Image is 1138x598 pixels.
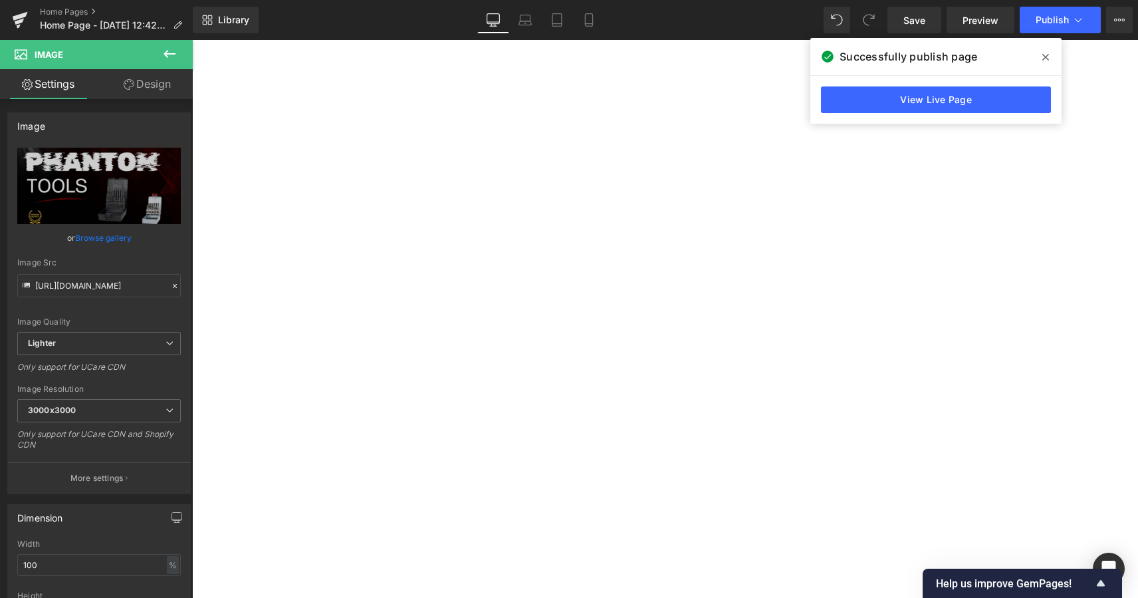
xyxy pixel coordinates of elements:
[1106,7,1133,33] button: More
[963,13,998,27] span: Preview
[17,113,45,132] div: Image
[17,539,181,549] div: Width
[477,7,509,33] a: Desktop
[17,362,181,381] div: Only support for UCare CDN
[903,13,925,27] span: Save
[28,405,76,415] b: 3000x3000
[35,49,63,60] span: Image
[17,505,63,523] div: Dimension
[17,384,181,394] div: Image Resolution
[855,7,882,33] button: Redo
[193,7,259,33] a: New Library
[1036,15,1069,25] span: Publish
[75,226,132,249] a: Browse gallery
[17,554,181,576] input: auto
[40,7,193,17] a: Home Pages
[8,462,190,494] button: More settings
[840,49,977,65] span: Successfully publish page
[17,231,181,245] div: or
[218,14,249,26] span: Library
[17,429,181,459] div: Only support for UCare CDN and Shopify CDN
[167,556,179,574] div: %
[17,258,181,267] div: Image Src
[70,472,124,484] p: More settings
[40,20,168,31] span: Home Page - [DATE] 12:42:58
[824,7,850,33] button: Undo
[936,577,1093,590] span: Help us improve GemPages!
[1093,553,1125,585] div: Open Intercom Messenger
[17,274,181,297] input: Link
[1020,7,1101,33] button: Publish
[821,86,1051,113] a: View Live Page
[99,69,195,99] a: Design
[17,317,181,327] div: Image Quality
[936,575,1109,591] button: Show survey - Help us improve GemPages!
[541,7,573,33] a: Tablet
[947,7,1014,33] a: Preview
[28,338,56,348] b: Lighter
[509,7,541,33] a: Laptop
[573,7,605,33] a: Mobile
